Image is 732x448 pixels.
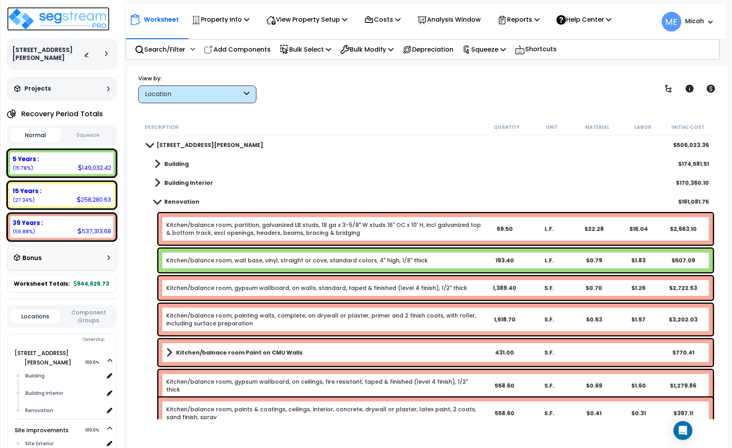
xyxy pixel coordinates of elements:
[617,316,660,323] div: $1.57
[678,160,709,168] div: $174,581.51
[164,198,199,206] b: Renovation
[572,382,615,390] div: $0.69
[634,124,651,130] small: Labor
[483,349,526,357] div: 431.00
[156,141,263,149] b: [STREET_ADDRESS][PERSON_NAME]
[483,257,526,264] div: 193.40
[528,316,571,323] div: S.F.
[463,44,506,55] p: Squeeze
[63,128,114,142] button: Squeeze
[23,406,104,415] div: Renovation
[572,316,615,323] div: $0.53
[164,179,213,187] b: Building Interior
[418,14,481,25] p: Analysis Window
[13,219,43,227] b: 39 Years :
[191,14,249,25] p: Property Info
[515,44,557,55] p: Shortcuts
[403,44,453,55] p: Depreciation
[674,421,693,440] div: Open Intercom Messenger
[528,349,571,357] div: S.F.
[528,225,571,233] div: L.F.
[528,382,571,390] div: S.F.
[85,358,106,367] span: 100.0%
[166,405,482,421] a: Individual Item
[617,257,660,264] div: $1.83
[585,124,610,130] small: Material
[22,255,42,262] h3: Bonus
[166,221,482,237] a: Individual Item
[10,309,60,323] button: Locations
[14,280,70,288] span: Worksheet Totals:
[672,124,705,130] small: Initial Cost
[572,409,615,417] div: $0.41
[528,409,571,417] div: S.F.
[23,389,104,398] div: Building Interior
[528,257,571,264] div: L.F.
[13,197,35,203] small: 27.342083688784005%
[145,90,242,99] div: Location
[617,409,660,417] div: $0.31
[662,409,705,417] div: $397.11
[483,225,526,233] div: 69.50
[483,382,526,390] div: 558.60
[204,44,271,55] p: Add Components
[483,409,526,417] div: 558.60
[164,160,189,168] b: Building
[135,44,185,55] p: Search/Filter
[13,228,35,235] small: 56.88105836723306%
[12,46,84,62] h3: [STREET_ADDRESS][PERSON_NAME]
[144,14,179,25] p: Worksheet
[10,128,61,142] button: Normal
[498,14,540,25] p: Reports
[678,198,709,206] div: $161,081.75
[572,284,615,292] div: $0.70
[280,44,331,55] p: Bulk Select
[364,14,401,25] p: Costs
[24,85,51,93] h3: Projects
[23,371,104,381] div: Building
[77,195,111,204] div: 258,280.63
[662,225,705,233] div: $2,663.10
[266,14,347,25] p: View Property Setup
[528,284,571,292] div: S.F.
[572,257,615,264] div: $0.79
[546,124,558,130] small: Unit
[13,165,33,171] small: 15.77685794398293%
[662,284,705,292] div: $2,722.53
[617,284,660,292] div: $1.26
[15,349,71,366] a: [STREET_ADDRESS][PERSON_NAME] 100.0%
[662,12,682,32] span: ME
[78,164,111,172] div: 149,032.42
[673,141,709,149] div: $506,023.36
[662,382,705,390] div: $1,279.86
[686,17,704,25] b: Micah
[176,349,303,357] b: Kitchen/balnace room Paint on CMU Walls
[557,14,611,25] p: Help Center
[572,225,615,233] div: $22.28
[138,74,256,82] div: View by:
[166,257,428,264] a: Individual Item
[166,347,482,358] a: Assembly Title
[23,335,116,344] div: Ownership
[617,382,660,390] div: $1.60
[483,316,526,323] div: 1,518.70
[166,284,467,292] a: Individual Item
[398,40,458,59] div: Depreciation
[166,378,482,394] a: Individual Item
[662,316,705,323] div: $3,202.03
[21,110,103,118] h4: Recovery Period Totals
[7,7,110,31] img: logo_pro_r.png
[85,426,106,435] span: 100.0%
[662,257,705,264] div: $507.09
[511,40,561,59] div: Shortcuts
[13,155,39,163] b: 5 Years :
[200,40,275,59] div: Add Components
[145,124,178,130] small: Description
[494,124,520,130] small: Quantity
[74,280,109,288] b: 944,626.73
[64,308,113,325] button: Component Groups
[13,187,41,195] b: 15 Years :
[483,284,526,292] div: 1,389.40
[617,225,660,233] div: $16.04
[340,44,394,55] p: Bulk Modify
